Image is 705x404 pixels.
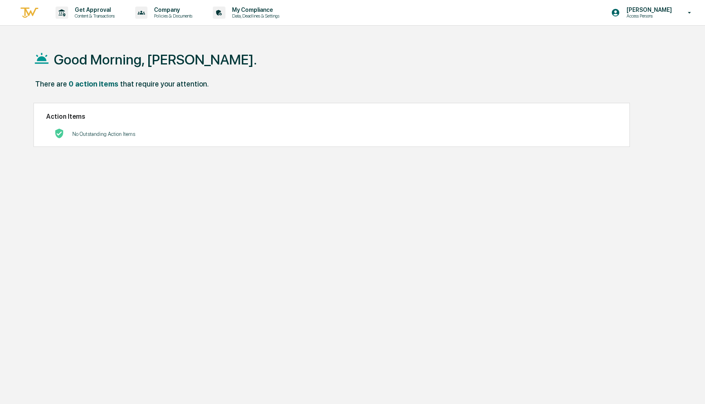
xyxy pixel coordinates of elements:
h2: Action Items [46,113,617,120]
p: Access Persons [620,13,676,19]
p: My Compliance [225,7,283,13]
h1: Good Morning, [PERSON_NAME]. [54,51,257,68]
p: [PERSON_NAME] [620,7,676,13]
p: Content & Transactions [68,13,119,19]
div: 0 action items [69,80,118,88]
p: No Outstanding Action Items [72,131,135,137]
p: Data, Deadlines & Settings [225,13,283,19]
div: There are [35,80,67,88]
img: logo [20,6,39,20]
p: Policies & Documents [147,13,196,19]
p: Company [147,7,196,13]
div: that require your attention. [120,80,209,88]
img: No Actions logo [54,129,64,138]
p: Get Approval [68,7,119,13]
